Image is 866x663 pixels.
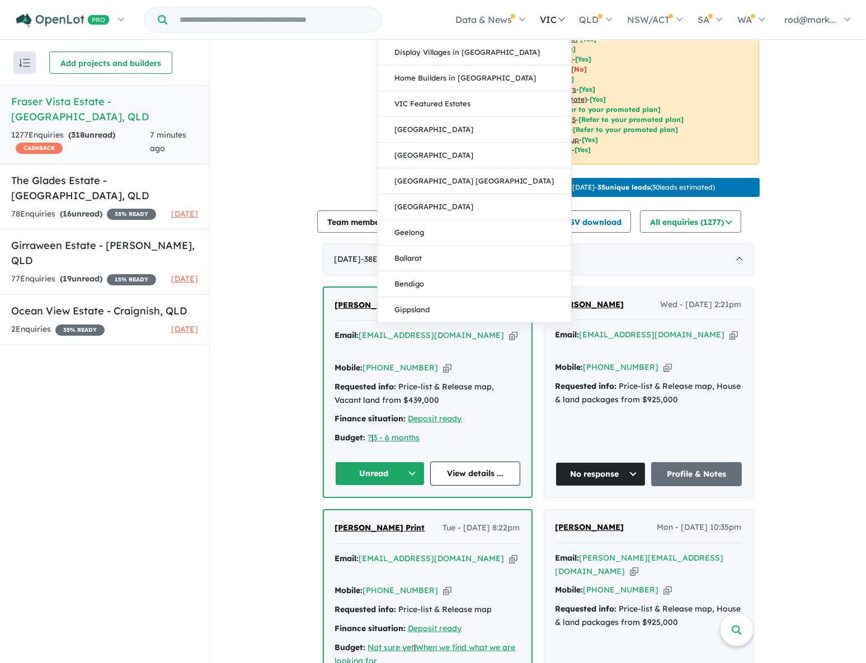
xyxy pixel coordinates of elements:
[359,330,505,340] a: [EMAIL_ADDRESS][DOMAIN_NAME]
[11,303,198,318] h5: Ocean View Estate - Craignish , QLD
[581,35,597,43] span: [ Yes ]
[335,380,520,407] div: Price-list & Release map, Vacant land from $439,000
[335,413,406,424] strong: Finance situation:
[335,330,359,340] strong: Email:
[378,65,571,91] a: Home Builders in [GEOGRAPHIC_DATA]
[11,129,150,156] div: 1277 Enquir ies
[335,300,404,310] span: [PERSON_NAME]
[556,299,624,309] span: [PERSON_NAME]
[335,523,425,533] span: [PERSON_NAME] Print
[368,642,415,652] u: Not sure yet
[60,274,102,284] strong: ( unread)
[575,145,591,154] span: [Yes]
[335,521,425,535] a: [PERSON_NAME] Print
[630,566,638,577] button: Copy
[171,324,198,334] span: [DATE]
[170,8,379,32] input: Try estate name, suburb, builder or developer
[335,603,520,617] div: Price-list & Release map
[368,432,372,443] a: ?
[16,143,63,154] span: CASHBACK
[590,95,606,104] span: [Yes]
[335,299,404,312] a: [PERSON_NAME]
[443,362,451,374] button: Copy
[63,274,72,284] span: 19
[378,117,571,143] a: [GEOGRAPHIC_DATA]
[408,413,462,424] a: Deposit ready
[335,382,397,392] strong: Requested info:
[150,130,186,153] span: 7 minutes ago
[363,363,439,373] a: [PHONE_NUMBER]
[16,13,110,27] img: Openlot PRO Logo White
[68,130,115,140] strong: ( unread)
[408,623,462,633] a: Deposit ready
[171,274,198,284] span: [DATE]
[729,329,738,341] button: Copy
[317,210,440,233] button: Team member settings (3)
[363,585,439,595] a: [PHONE_NUMBER]
[378,91,571,117] a: VIC Featured Estates
[378,168,571,194] a: [GEOGRAPHIC_DATA] [GEOGRAPHIC_DATA]
[60,209,102,219] strong: ( unread)
[335,363,363,373] strong: Mobile:
[361,254,449,264] span: - 38 Enquir ies
[378,143,571,168] a: [GEOGRAPHIC_DATA]
[556,381,617,391] strong: Requested info:
[11,173,198,203] h5: The Glades Estate - [GEOGRAPHIC_DATA] , QLD
[430,462,520,486] a: View details ...
[374,432,420,443] a: 3 - 6 months
[663,361,672,373] button: Copy
[657,521,742,534] span: Mon - [DATE] 10:35pm
[640,210,741,233] button: All enquiries (1277)
[651,462,742,486] a: Profile & Notes
[55,325,105,336] span: 35 % READY
[784,14,836,25] span: rod@mark...
[378,246,571,271] a: Ballarat
[11,94,198,124] h5: Fraser Vista Estate - [GEOGRAPHIC_DATA] , QLD
[11,323,105,336] div: 2 Enquir ies
[509,330,517,341] button: Copy
[583,362,659,372] a: [PHONE_NUMBER]
[556,362,583,372] strong: Mobile:
[335,553,359,563] strong: Email:
[556,462,646,486] button: No response
[335,642,366,652] strong: Budget:
[576,55,592,63] span: [ Yes ]
[556,380,742,407] div: Price-list & Release map, House & land packages from $925,000
[556,603,742,629] div: Price-list & Release map, House & land packages from $925,000
[556,553,724,576] a: [PERSON_NAME][EMAIL_ADDRESS][DOMAIN_NAME]
[579,115,684,124] span: [Refer to your promoted plan]
[335,604,397,614] strong: Requested info:
[556,522,624,532] span: [PERSON_NAME]
[19,59,30,67] img: sort.svg
[509,553,517,565] button: Copy
[107,274,156,285] span: 15 % READY
[443,521,520,535] span: Tue - [DATE] 8:22pm
[11,238,198,268] h5: Girraween Estate - [PERSON_NAME] , QLD
[580,85,596,93] span: [ Yes ]
[378,220,571,246] a: Geelong
[573,125,679,134] span: [Refer to your promoted plan]
[359,553,505,563] a: [EMAIL_ADDRESS][DOMAIN_NAME]
[556,298,624,312] a: [PERSON_NAME]
[171,209,198,219] span: [DATE]
[378,40,571,65] a: Display Villages in [GEOGRAPHIC_DATA]
[335,585,363,595] strong: Mobile:
[572,65,587,73] span: [ No ]
[661,298,742,312] span: Wed - [DATE] 2:21pm
[378,194,571,220] a: [GEOGRAPHIC_DATA]
[63,209,72,219] span: 16
[378,271,571,297] a: Bendigo
[583,585,659,595] a: [PHONE_NUMBER]
[71,130,84,140] span: 318
[335,623,406,633] strong: Finance situation:
[540,210,631,233] button: CSV download
[11,208,156,221] div: 78 Enquir ies
[11,272,156,286] div: 77 Enquir ies
[556,105,661,114] span: [Refer to your promoted plan]
[556,553,580,563] strong: Email:
[443,585,451,596] button: Copy
[323,244,754,275] div: [DATE]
